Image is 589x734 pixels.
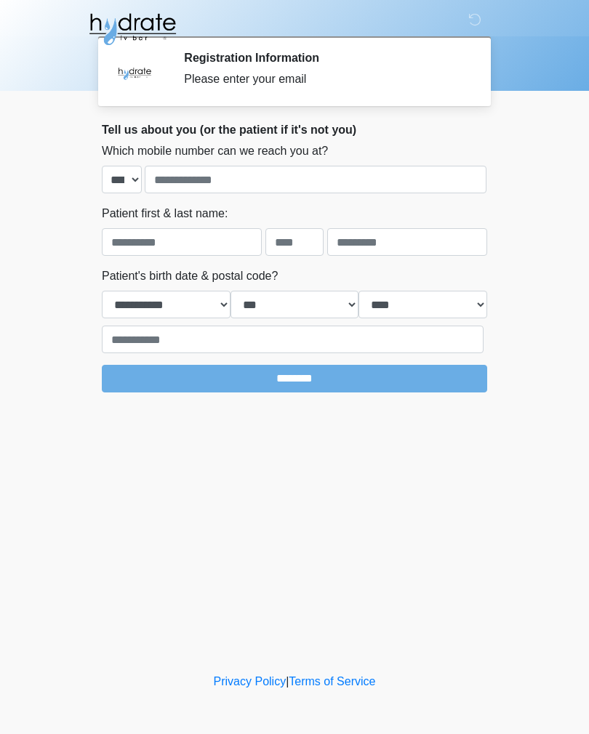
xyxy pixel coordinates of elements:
[102,267,278,285] label: Patient's birth date & postal code?
[102,205,228,222] label: Patient first & last name:
[214,675,287,687] a: Privacy Policy
[87,11,177,47] img: Hydrate IV Bar - Fort Collins Logo
[184,70,465,88] div: Please enter your email
[113,51,156,94] img: Agent Avatar
[102,123,487,137] h2: Tell us about you (or the patient if it's not you)
[286,675,289,687] a: |
[289,675,375,687] a: Terms of Service
[102,142,328,160] label: Which mobile number can we reach you at?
